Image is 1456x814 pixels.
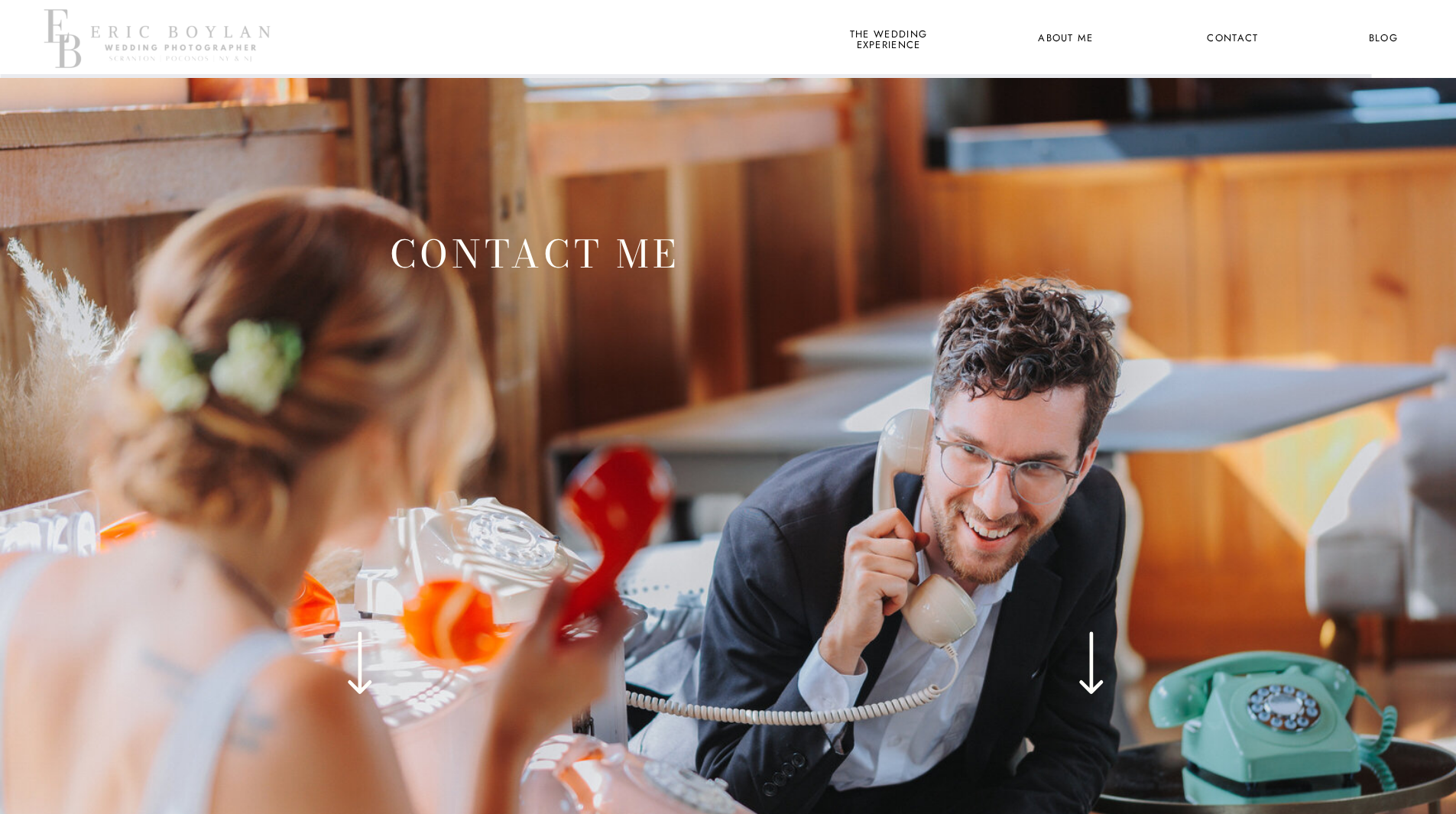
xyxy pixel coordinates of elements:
a: About Me [1029,29,1103,49]
a: Contact [1205,29,1261,49]
a: Blog [1355,29,1412,49]
h1: Contact Me [376,225,693,380]
a: the wedding experience [847,29,930,49]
